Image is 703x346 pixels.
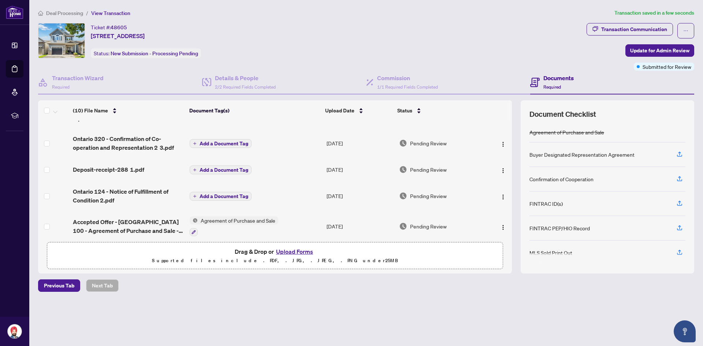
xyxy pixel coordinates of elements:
[190,165,252,174] button: Add a Document Tag
[198,216,278,224] span: Agreement of Purchase and Sale
[377,74,438,82] h4: Commission
[399,139,407,147] img: Document Status
[111,50,198,57] span: New Submission - Processing Pending
[399,222,407,230] img: Document Status
[200,194,248,199] span: Add a Document Tag
[52,84,70,90] span: Required
[190,192,252,201] button: Add a Document Tag
[394,100,484,121] th: Status
[190,216,278,236] button: Status IconAgreement of Purchase and Sale
[38,279,80,292] button: Previous Tab
[52,74,104,82] h4: Transaction Wizard
[500,141,506,147] img: Logo
[52,256,498,265] p: Supported files include .PDF, .JPG, .JPEG, .PNG under 25 MB
[47,242,503,269] span: Drag & Drop orUpload FormsSupported files include .PDF, .JPG, .JPEG, .PNG under25MB
[38,11,43,16] span: home
[399,192,407,200] img: Document Status
[193,194,197,198] span: plus
[529,150,635,159] div: Buyer Designated Representation Agreement
[324,129,396,158] td: [DATE]
[529,224,590,232] div: FINTRAC PEP/HIO Record
[111,24,127,31] span: 48605
[397,107,412,115] span: Status
[410,192,447,200] span: Pending Review
[86,279,119,292] button: Next Tab
[500,224,506,230] img: Logo
[91,10,130,16] span: View Transaction
[399,165,407,174] img: Document Status
[6,5,23,19] img: logo
[190,216,198,224] img: Status Icon
[674,320,696,342] button: Open asap
[73,187,184,205] span: Ontario 124 - Notice of Fulfillment of Condition 2.pdf
[193,168,197,172] span: plus
[215,84,276,90] span: 2/2 Required Fields Completed
[274,247,315,256] button: Upload Forms
[91,31,145,40] span: [STREET_ADDRESS]
[70,100,186,121] th: (10) File Name
[73,107,108,115] span: (10) File Name
[643,63,691,71] span: Submitted for Review
[529,249,572,257] div: MLS Sold Print Out
[497,137,509,149] button: Logo
[73,217,184,235] span: Accepted Offer - [GEOGRAPHIC_DATA] 100 - Agreement of Purchase and Sale -Counter-825K 1.pdf
[630,45,689,56] span: Update for Admin Review
[625,44,694,57] button: Update for Admin Review
[186,100,322,121] th: Document Tag(s)
[683,28,688,33] span: ellipsis
[410,165,447,174] span: Pending Review
[190,165,252,175] button: Add a Document Tag
[543,84,561,90] span: Required
[324,181,396,211] td: [DATE]
[324,211,396,242] td: [DATE]
[614,9,694,17] article: Transaction saved in a few seconds
[529,109,596,119] span: Document Checklist
[91,23,127,31] div: Ticket #:
[377,84,438,90] span: 1/1 Required Fields Completed
[500,168,506,174] img: Logo
[497,164,509,175] button: Logo
[529,128,604,136] div: Agreement of Purchase and Sale
[587,23,673,36] button: Transaction Communication
[497,190,509,202] button: Logo
[500,194,506,200] img: Logo
[324,158,396,181] td: [DATE]
[322,100,394,121] th: Upload Date
[325,107,354,115] span: Upload Date
[91,48,201,58] div: Status:
[529,200,563,208] div: FINTRAC ID(s)
[190,139,252,148] button: Add a Document Tag
[215,74,276,82] h4: Details & People
[601,23,667,35] div: Transaction Communication
[410,222,447,230] span: Pending Review
[46,10,83,16] span: Deal Processing
[235,247,315,256] span: Drag & Drop or
[38,23,85,58] img: IMG-X12308175_1.jpg
[200,141,248,146] span: Add a Document Tag
[73,134,184,152] span: Ontario 320 - Confirmation of Co-operation and Representation 2 3.pdf
[497,220,509,232] button: Logo
[193,142,197,145] span: plus
[543,74,574,82] h4: Documents
[73,165,144,174] span: Deposit-receipt-288 1.pdf
[529,175,594,183] div: Confirmation of Cooperation
[200,167,248,172] span: Add a Document Tag
[8,324,22,338] img: Profile Icon
[410,139,447,147] span: Pending Review
[86,9,88,17] li: /
[44,280,74,291] span: Previous Tab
